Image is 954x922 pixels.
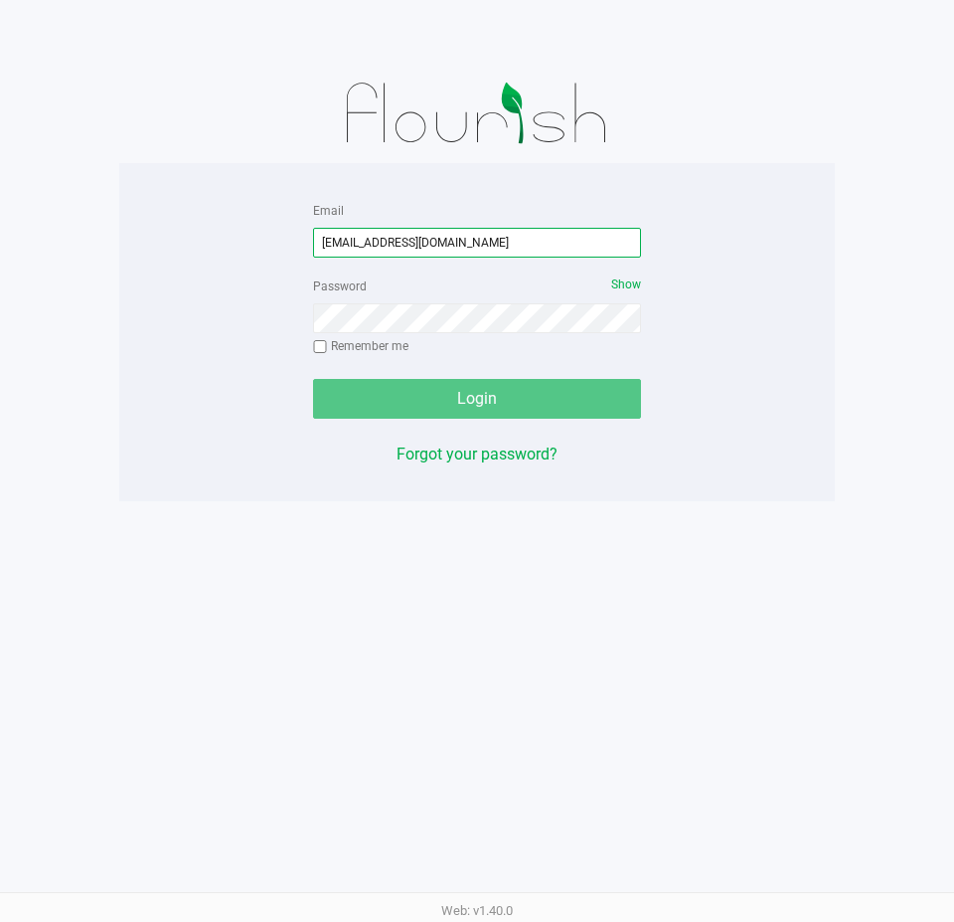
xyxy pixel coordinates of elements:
[313,340,327,354] input: Remember me
[313,202,344,220] label: Email
[611,277,641,291] span: Show
[313,277,367,295] label: Password
[397,443,557,466] button: Forgot your password?
[441,903,513,918] span: Web: v1.40.0
[313,337,408,355] label: Remember me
